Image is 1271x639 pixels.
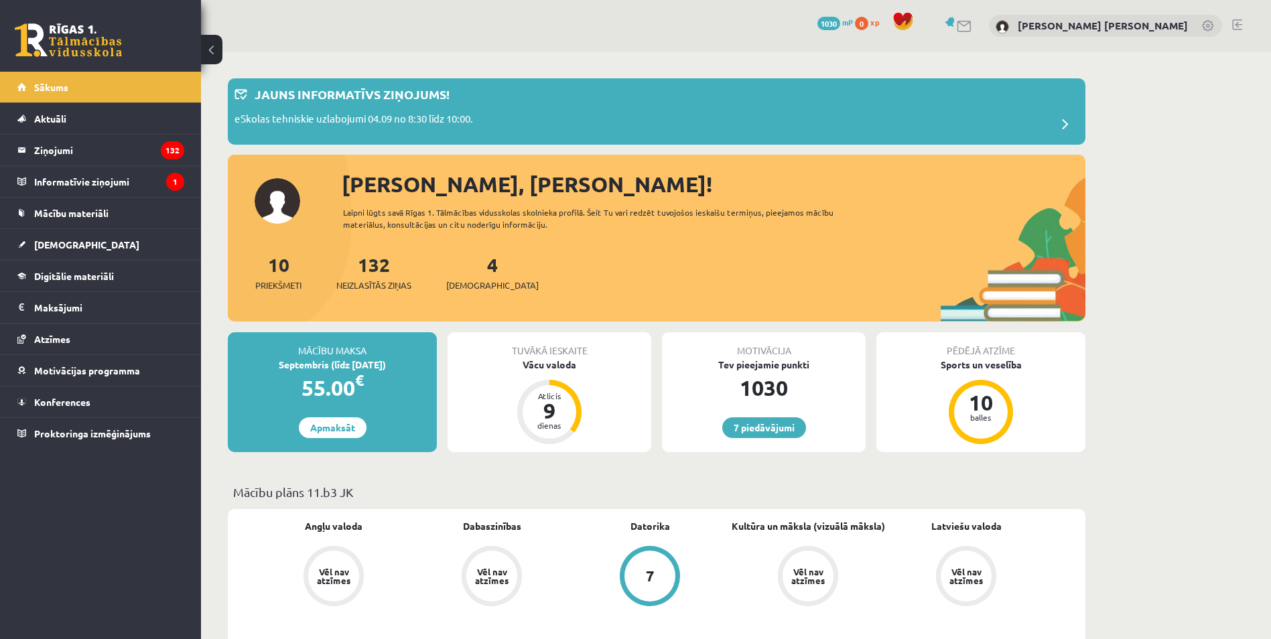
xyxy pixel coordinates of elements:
span: Mācību materiāli [34,207,109,219]
a: Latviešu valoda [931,519,1002,533]
legend: Ziņojumi [34,135,184,165]
div: Atlicis [529,392,570,400]
a: 0 xp [855,17,886,27]
a: Sports un veselība 10 balles [876,358,1085,446]
div: 7 [646,569,655,583]
a: Aktuāli [17,103,184,134]
div: Vēl nav atzīmes [473,567,511,585]
div: Vācu valoda [448,358,651,372]
span: Motivācijas programma [34,364,140,376]
div: Pēdējā atzīme [876,332,1085,358]
div: Motivācija [662,332,866,358]
div: balles [961,413,1001,421]
span: Digitālie materiāli [34,270,114,282]
a: [DEMOGRAPHIC_DATA] [17,229,184,260]
span: Aktuāli [34,113,66,125]
a: 10Priekšmeti [255,253,302,292]
a: Kultūra un māksla (vizuālā māksla) [732,519,885,533]
a: Ziņojumi132 [17,135,184,165]
a: 1030 mP [817,17,853,27]
a: Dabaszinības [463,519,521,533]
legend: Informatīvie ziņojumi [34,166,184,197]
div: Mācību maksa [228,332,437,358]
p: Jauns informatīvs ziņojums! [255,85,450,103]
a: Maksājumi [17,292,184,323]
a: Motivācijas programma [17,355,184,386]
a: Datorika [630,519,670,533]
span: [DEMOGRAPHIC_DATA] [34,238,139,251]
p: Mācību plāns 11.b3 JK [233,483,1080,501]
div: 10 [961,392,1001,413]
a: Vēl nav atzīmes [413,546,571,609]
div: [PERSON_NAME], [PERSON_NAME]! [342,168,1085,200]
span: Proktoringa izmēģinājums [34,427,151,439]
div: Vēl nav atzīmes [315,567,352,585]
div: 9 [529,400,570,421]
span: xp [870,17,879,27]
span: 1030 [817,17,840,30]
span: Neizlasītās ziņas [336,279,411,292]
a: 7 [571,546,729,609]
span: [DEMOGRAPHIC_DATA] [446,279,539,292]
p: eSkolas tehniskie uzlabojumi 04.09 no 8:30 līdz 10:00. [235,111,473,130]
i: 1 [166,173,184,191]
span: € [355,370,364,390]
div: Sports un veselība [876,358,1085,372]
a: Atzīmes [17,324,184,354]
i: 132 [161,141,184,159]
span: mP [842,17,853,27]
a: Digitālie materiāli [17,261,184,291]
div: dienas [529,421,570,429]
div: Tuvākā ieskaite [448,332,651,358]
div: Laipni lūgts savā Rīgas 1. Tālmācības vidusskolas skolnieka profilā. Šeit Tu vari redzēt tuvojošo... [343,206,858,230]
div: Vēl nav atzīmes [947,567,985,585]
span: Konferences [34,396,90,408]
img: Adrians Viesturs Pārums [996,20,1009,33]
a: Informatīvie ziņojumi1 [17,166,184,197]
span: Sākums [34,81,68,93]
a: 7 piedāvājumi [722,417,806,438]
a: Mācību materiāli [17,198,184,228]
legend: Maksājumi [34,292,184,323]
span: Priekšmeti [255,279,302,292]
a: Rīgas 1. Tālmācības vidusskola [15,23,122,57]
a: Vēl nav atzīmes [887,546,1045,609]
a: Sākums [17,72,184,102]
div: Tev pieejamie punkti [662,358,866,372]
a: Vācu valoda Atlicis 9 dienas [448,358,651,446]
span: 0 [855,17,868,30]
a: 132Neizlasītās ziņas [336,253,411,292]
div: Vēl nav atzīmes [789,567,827,585]
a: Jauns informatīvs ziņojums! eSkolas tehniskie uzlabojumi 04.09 no 8:30 līdz 10:00. [235,85,1079,138]
a: Vēl nav atzīmes [729,546,887,609]
span: Atzīmes [34,333,70,345]
div: 1030 [662,372,866,404]
a: [PERSON_NAME] [PERSON_NAME] [1018,19,1188,32]
a: Proktoringa izmēģinājums [17,418,184,449]
a: Apmaksāt [299,417,366,438]
div: Septembris (līdz [DATE]) [228,358,437,372]
a: 4[DEMOGRAPHIC_DATA] [446,253,539,292]
a: Konferences [17,386,184,417]
a: Angļu valoda [305,519,362,533]
a: Vēl nav atzīmes [255,546,413,609]
div: 55.00 [228,372,437,404]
